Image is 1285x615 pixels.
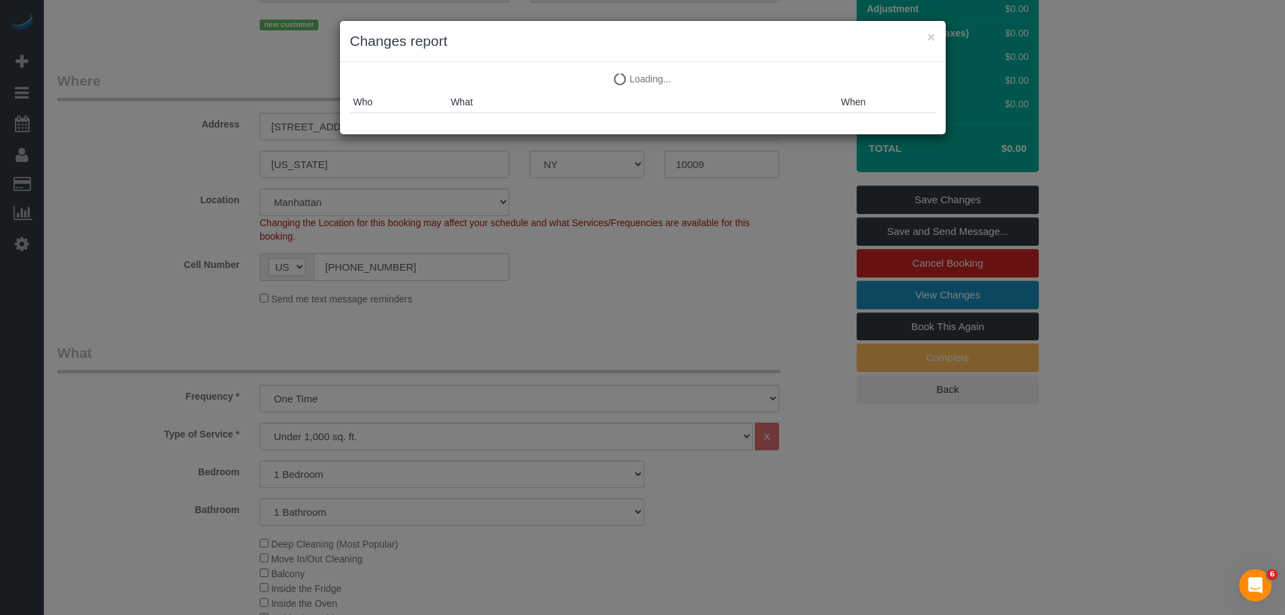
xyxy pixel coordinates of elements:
[927,30,935,44] button: ×
[350,72,936,86] p: Loading...
[350,92,448,113] th: Who
[447,92,838,113] th: What
[1267,569,1278,580] span: 6
[340,21,946,134] sui-modal: Changes report
[350,31,936,51] h3: Changes report
[1239,569,1272,601] iframe: Intercom live chat
[838,92,936,113] th: When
